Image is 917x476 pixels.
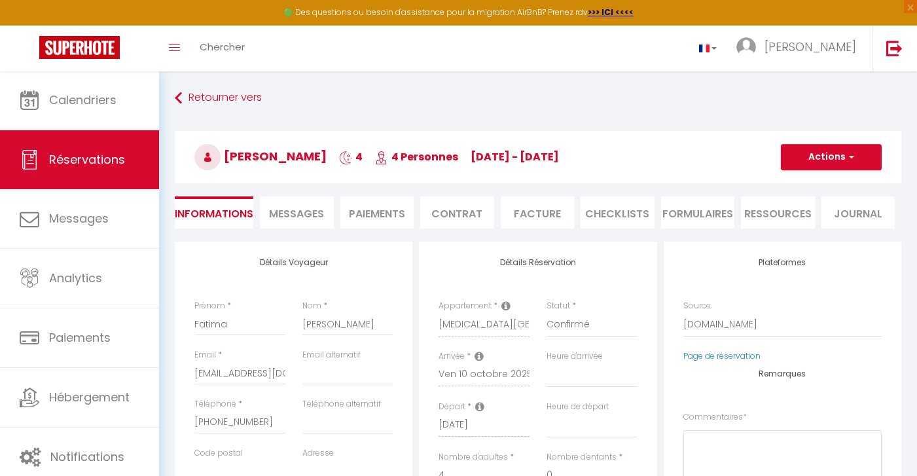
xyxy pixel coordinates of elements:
[821,196,895,229] li: Journal
[194,398,236,411] label: Téléphone
[683,350,761,361] a: Page de réservation
[547,401,609,413] label: Heure de départ
[439,350,465,363] label: Arrivée
[420,196,494,229] li: Contrat
[49,151,125,168] span: Réservations
[190,26,255,71] a: Chercher
[471,149,559,164] span: [DATE] - [DATE]
[439,258,637,267] h4: Détails Réservation
[194,148,327,164] span: [PERSON_NAME]
[547,451,617,464] label: Nombre d'enfants
[683,300,711,312] label: Source
[39,36,120,59] img: Super Booking
[439,300,492,312] label: Appartement
[50,449,124,465] span: Notifications
[49,270,102,286] span: Analytics
[581,196,655,229] li: CHECKLISTS
[49,92,117,108] span: Calendriers
[683,258,882,267] h4: Plateformes
[302,447,334,460] label: Adresse
[302,300,321,312] label: Nom
[49,389,130,405] span: Hébergement
[194,258,393,267] h4: Détails Voyageur
[175,86,901,110] a: Retourner vers
[194,349,216,361] label: Email
[886,40,903,56] img: logout
[764,39,856,55] span: [PERSON_NAME]
[339,149,363,164] span: 4
[547,300,570,312] label: Statut
[683,369,882,378] h4: Remarques
[175,196,253,229] li: Informations
[200,40,245,54] span: Chercher
[375,149,458,164] span: 4 Personnes
[49,329,111,346] span: Paiements
[547,350,603,363] label: Heure d'arrivée
[781,144,882,170] button: Actions
[588,7,634,18] a: >>> ICI <<<<
[340,196,414,229] li: Paiements
[439,451,508,464] label: Nombre d'adultes
[194,300,225,312] label: Prénom
[727,26,872,71] a: ... [PERSON_NAME]
[194,447,243,460] label: Code postal
[661,196,735,229] li: FORMULAIRES
[736,37,756,57] img: ...
[501,196,575,229] li: Facture
[683,411,747,424] label: Commentaires
[439,401,465,413] label: Départ
[741,196,815,229] li: Ressources
[302,349,361,361] label: Email alternatif
[49,210,109,227] span: Messages
[302,398,381,411] label: Téléphone alternatif
[269,206,324,221] span: Messages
